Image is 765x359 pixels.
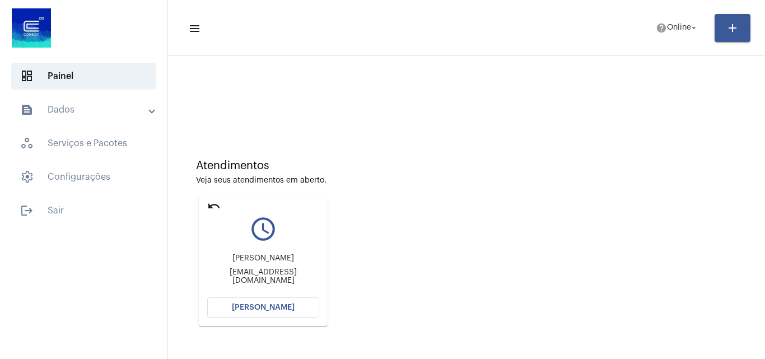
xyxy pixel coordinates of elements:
[196,160,737,172] div: Atendimentos
[20,137,34,150] span: sidenav icon
[11,197,156,224] span: Sair
[689,23,699,33] mat-icon: arrow_drop_down
[656,22,667,34] mat-icon: help
[20,170,34,184] span: sidenav icon
[11,164,156,190] span: Configurações
[20,103,150,116] mat-panel-title: Dados
[9,6,54,50] img: d4669ae0-8c07-2337-4f67-34b0df7f5ae4.jpeg
[207,268,319,285] div: [EMAIL_ADDRESS][DOMAIN_NAME]
[207,215,319,243] mat-icon: query_builder
[20,103,34,116] mat-icon: sidenav icon
[207,297,319,318] button: [PERSON_NAME]
[207,254,319,263] div: [PERSON_NAME]
[196,176,737,185] div: Veja seus atendimentos em aberto.
[7,96,167,123] mat-expansion-panel-header: sidenav iconDados
[726,21,739,35] mat-icon: add
[20,69,34,83] span: sidenav icon
[20,204,34,217] mat-icon: sidenav icon
[649,17,706,39] button: Online
[667,24,691,32] span: Online
[11,130,156,157] span: Serviços e Pacotes
[188,22,199,35] mat-icon: sidenav icon
[207,199,221,213] mat-icon: undo
[232,304,295,311] span: [PERSON_NAME]
[11,63,156,90] span: Painel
